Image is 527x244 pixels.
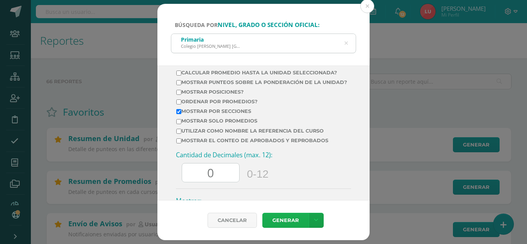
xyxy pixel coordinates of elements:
input: ej. Primero primaria, etc. [171,34,356,53]
label: Utilizar como nombre la referencia del curso [176,128,347,134]
label: Mostrar posiciones? [176,89,347,95]
h3: Mostrar: [176,197,351,205]
input: Calcular promedio hasta la unidad seleccionada? [176,71,181,76]
label: Calcular promedio hasta la unidad seleccionada? [176,70,347,76]
input: Mostrar solo promedios [176,119,181,124]
div: Cancelar [208,213,257,228]
span: Búsqueda por [175,21,319,29]
label: Mostrar el conteo de Aprobados y Reprobados [176,138,347,143]
h3: Cantidad de Decimales (max. 12): [176,151,351,159]
div: Colegio [PERSON_NAME] [GEOGRAPHIC_DATA] Zona 16 [181,43,241,49]
input: Mostrar el conteo de Aprobados y Reprobados [176,138,181,143]
span: 0-12 [247,168,269,180]
a: Generar [262,213,309,228]
input: Ordenar por promedios? [176,99,181,104]
input: Utilizar como nombre la referencia del curso [176,129,181,134]
input: Mostrar punteos sobre la ponderación de la unidad? [176,80,181,85]
input: Mostrar por secciones [176,109,181,114]
label: Ordenar por promedios? [176,99,347,104]
label: Mostrar por secciones [176,108,347,114]
label: Mostrar punteos sobre la ponderación de la unidad? [176,79,347,85]
input: Mostrar posiciones? [176,90,181,95]
div: Primaria [181,36,241,43]
label: Mostrar solo promedios [176,118,347,124]
strong: nivel, grado o sección oficial: [218,21,319,29]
